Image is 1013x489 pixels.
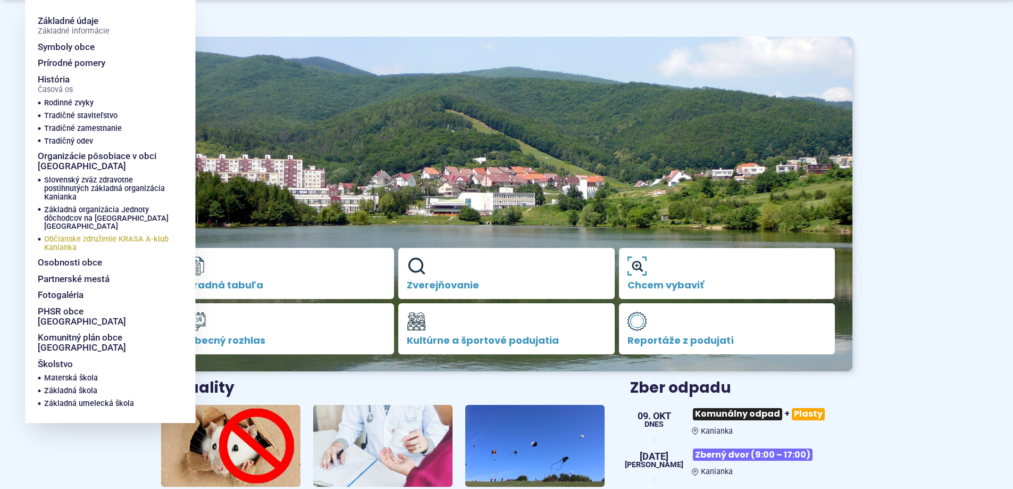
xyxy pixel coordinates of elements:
h3: Aktuality [161,380,235,396]
a: Organizácie pôsobiace v obci [GEOGRAPHIC_DATA] [38,148,170,174]
span: Časová os [38,86,73,94]
span: Tradičné staviteľstvo [44,110,118,122]
span: Symboly obce [38,39,95,55]
a: Zberný dvor (9:00 – 17:00) Kanianka [DATE] [PERSON_NAME] [630,444,852,476]
span: Základná škola [44,385,97,397]
a: Komunitný plán obce [GEOGRAPHIC_DATA] [38,329,170,355]
span: Zberný dvor (9:00 – 17:00) [693,449,813,461]
a: Rodinné zvyky [44,97,165,110]
span: 09. okt [638,411,671,421]
span: [DATE] [625,452,683,461]
a: Chcem vybaviť [619,248,835,299]
span: Dnes [638,421,671,428]
span: Školstvo [38,356,73,372]
a: Kultúrne a športové podujatia [398,303,615,354]
a: Základné údajeZákladné informácie [38,13,170,39]
span: Tradičné zamestnanie [44,122,122,135]
a: HistóriaČasová os [38,71,153,97]
span: Základné informácie [38,27,110,36]
a: PHSR obce [GEOGRAPHIC_DATA] [38,303,170,329]
span: História [38,71,73,97]
a: Školstvo [38,356,153,372]
a: Úradná tabuľa [178,248,395,299]
a: Základná organizácia Jednoty dôchodcov na [GEOGRAPHIC_DATA] [GEOGRAPHIC_DATA] [44,204,170,234]
span: Komunálny odpad [693,408,782,420]
a: Zverejňovanie [398,248,615,299]
a: Tradičné zamestnanie [44,122,165,135]
span: Základné údaje [38,13,110,39]
a: Základná umelecká škola [44,397,165,410]
span: Chcem vybaviť [627,280,827,291]
a: Materská škola [44,372,165,385]
a: Reportáže z podujatí [619,303,835,354]
span: Materská škola [44,372,98,385]
span: Fotogaléria [38,287,83,303]
a: Symboly obce [38,39,170,55]
a: Osobnosti obce [38,254,170,271]
span: Obecný rozhlas [187,335,386,346]
span: Rodinné zvyky [44,97,94,110]
span: Kanianka [701,427,733,436]
a: Slovenský zväz zdravotne postihnutých základná organizácia Kanianka [44,174,170,204]
span: [PERSON_NAME] [625,461,683,469]
span: Základná umelecká škola [44,397,134,410]
a: Občianske združenie KRASA A-klub Kanianka [44,233,170,254]
span: Kanianka [701,467,733,476]
a: Tradičné staviteľstvo [44,110,165,122]
span: Plasty [792,408,825,420]
a: Komunálny odpad+Plasty Kanianka 09. okt Dnes [630,404,852,436]
span: Úradná tabuľa [187,280,386,291]
a: Partnerské mestá [38,271,170,287]
span: Zverejňovanie [407,280,606,291]
a: Základná škola [44,385,165,397]
span: Reportáže z podujatí [627,335,827,346]
span: Kultúrne a športové podujatia [407,335,606,346]
a: Obecný rozhlas [178,303,395,354]
h3: Zber odpadu [630,380,852,396]
span: Osobnosti obce [38,254,102,271]
a: Prírodné pomery [38,55,170,71]
span: Tradičný odev [44,135,93,148]
a: Tradičný odev [44,135,165,148]
span: Prírodné pomery [38,55,105,71]
a: Fotogaléria [38,287,170,303]
span: Partnerské mestá [38,271,110,287]
h3: + [692,404,852,425]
